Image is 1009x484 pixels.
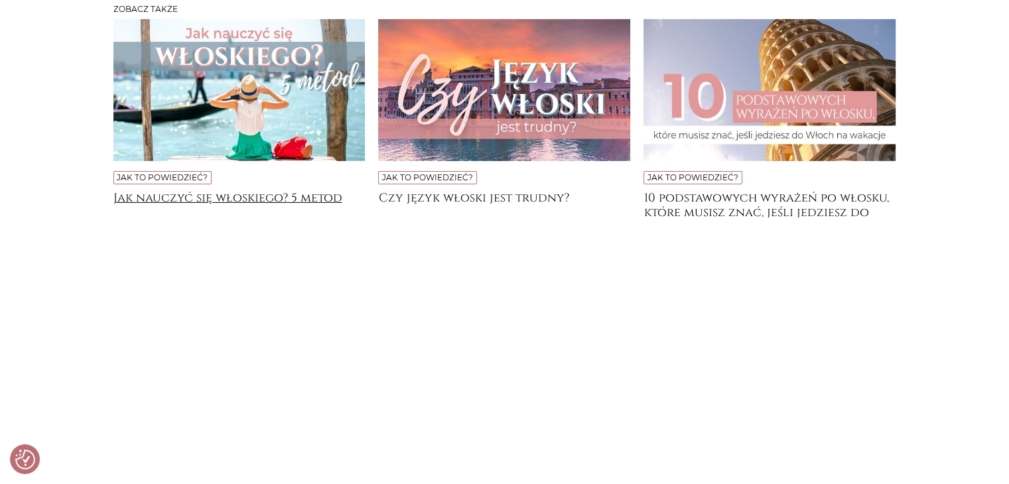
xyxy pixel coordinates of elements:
[382,172,473,182] a: Jak to powiedzieć?
[113,5,896,14] h3: Zobacz także
[647,172,738,182] a: Jak to powiedzieć?
[15,450,35,469] button: Preferencje co do zgód
[15,450,35,469] img: Revisit consent button
[113,191,366,217] a: Jak nauczyć się włoskiego? 5 metod
[378,191,630,217] a: Czy język włoski jest trudny?
[643,191,896,217] a: 10 podstawowych wyrażeń po włosku, które musisz znać, jeśli jedziesz do [GEOGRAPHIC_DATA] na wakacje
[117,172,208,182] a: Jak to powiedzieć?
